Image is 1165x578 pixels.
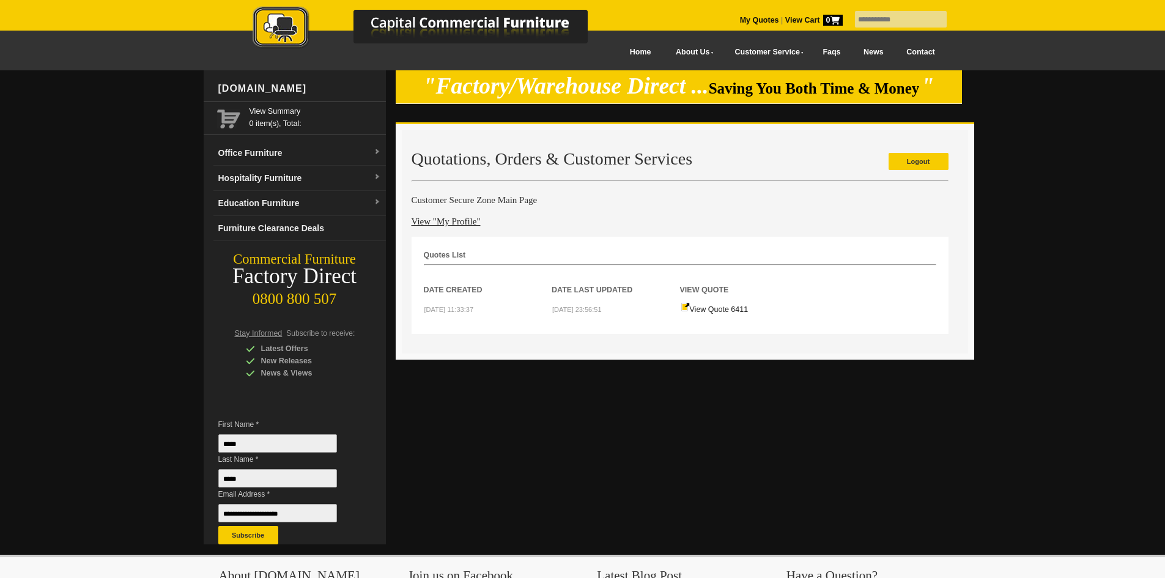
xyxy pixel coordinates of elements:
a: View Cart0 [783,16,842,24]
img: Quote-icon [681,302,690,312]
a: News [852,39,895,66]
strong: View Cart [785,16,843,24]
button: Subscribe [218,526,278,544]
a: View Quote 6411 [681,305,749,314]
div: [DOMAIN_NAME] [213,70,386,107]
a: Faqs [812,39,852,66]
span: Subscribe to receive: [286,329,355,338]
span: Stay Informed [235,329,283,338]
a: Office Furnituredropdown [213,141,386,166]
h4: Customer Secure Zone Main Page [412,194,949,206]
th: Date Created [424,265,552,296]
em: "Factory/Warehouse Direct ... [423,73,709,98]
small: [DATE] 11:33:37 [424,306,474,313]
div: Factory Direct [204,268,386,285]
a: Logout [889,153,949,170]
input: Email Address * [218,504,337,522]
th: View Quote [680,265,808,296]
small: [DATE] 23:56:51 [552,306,602,313]
span: 0 item(s), Total: [250,105,381,128]
img: dropdown [374,149,381,156]
a: Education Furnituredropdown [213,191,386,216]
div: 0800 800 507 [204,284,386,308]
a: Capital Commercial Furniture Logo [219,6,647,54]
img: dropdown [374,199,381,206]
span: Saving You Both Time & Money [709,80,920,97]
div: News & Views [246,367,362,379]
div: Commercial Furniture [204,251,386,268]
a: My Quotes [740,16,779,24]
a: Customer Service [721,39,811,66]
a: Furniture Clearance Deals [213,216,386,241]
h2: Quotations, Orders & Customer Services [412,150,949,168]
strong: Quotes List [424,251,466,259]
input: First Name * [218,434,337,453]
span: Last Name * [218,453,355,465]
a: Hospitality Furnituredropdown [213,166,386,191]
span: First Name * [218,418,355,431]
input: Last Name * [218,469,337,487]
div: New Releases [246,355,362,367]
em: " [922,73,934,98]
span: Email Address * [218,488,355,500]
th: Date Last Updated [552,265,680,296]
a: View "My Profile" [412,217,481,226]
a: Contact [895,39,946,66]
img: Capital Commercial Furniture Logo [219,6,647,51]
a: About Us [662,39,721,66]
div: Latest Offers [246,343,362,355]
a: View Summary [250,105,381,117]
span: 0 [823,15,843,26]
img: dropdown [374,174,381,181]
